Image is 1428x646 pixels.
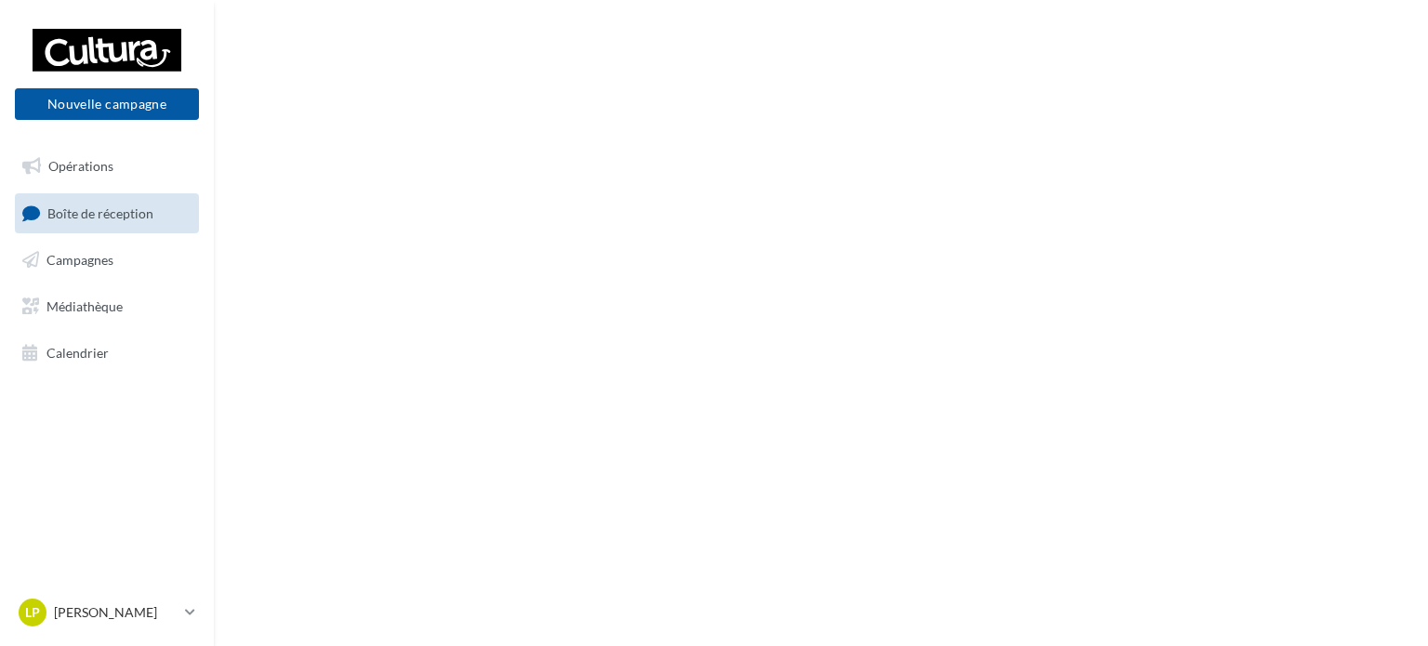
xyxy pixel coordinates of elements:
a: Calendrier [11,334,203,373]
span: Calendrier [46,344,109,360]
a: Campagnes [11,241,203,280]
a: LP [PERSON_NAME] [15,595,199,630]
p: [PERSON_NAME] [54,603,178,622]
span: Boîte de réception [47,204,153,220]
span: LP [25,603,40,622]
a: Médiathèque [11,287,203,326]
a: Opérations [11,147,203,186]
span: Campagnes [46,252,113,268]
button: Nouvelle campagne [15,88,199,120]
span: Opérations [48,158,113,174]
span: Médiathèque [46,298,123,314]
a: Boîte de réception [11,193,203,233]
